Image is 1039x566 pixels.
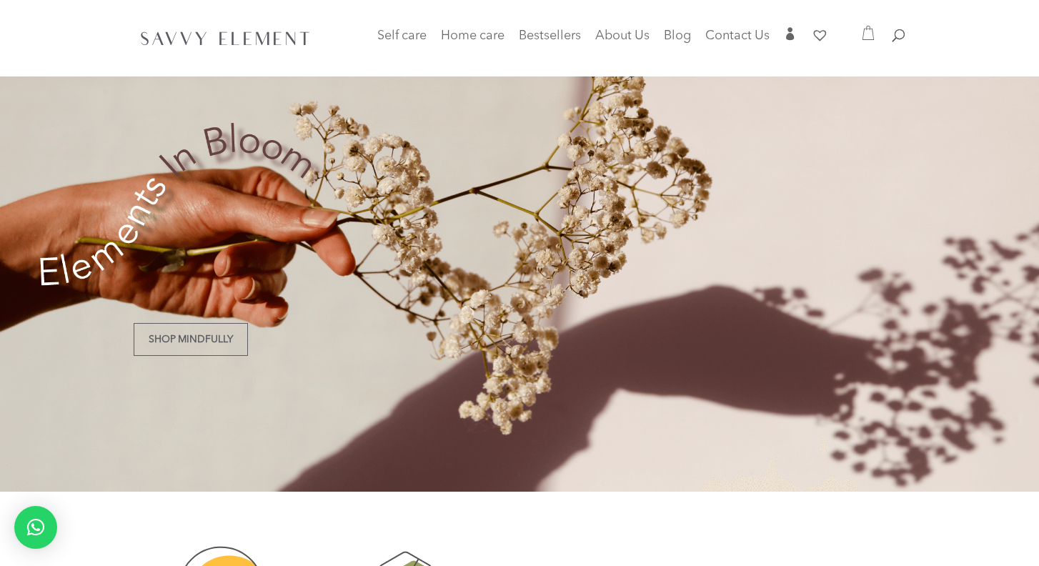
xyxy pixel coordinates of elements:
[377,31,427,59] a: Self care
[664,31,691,51] a: Blog
[664,29,691,42] span: Blog
[441,31,504,59] a: Home care
[519,29,581,42] span: Bestsellers
[519,31,581,51] a: Bestsellers
[134,323,248,356] a: Shop Mindfully
[784,27,797,40] span: 
[705,29,770,42] span: Contact Us
[595,29,650,42] span: About Us
[784,27,797,51] a: 
[705,31,770,51] a: Contact Us
[377,29,427,42] span: Self care
[595,31,650,51] a: About Us
[441,29,504,42] span: Home care
[136,26,314,49] img: SavvyElement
